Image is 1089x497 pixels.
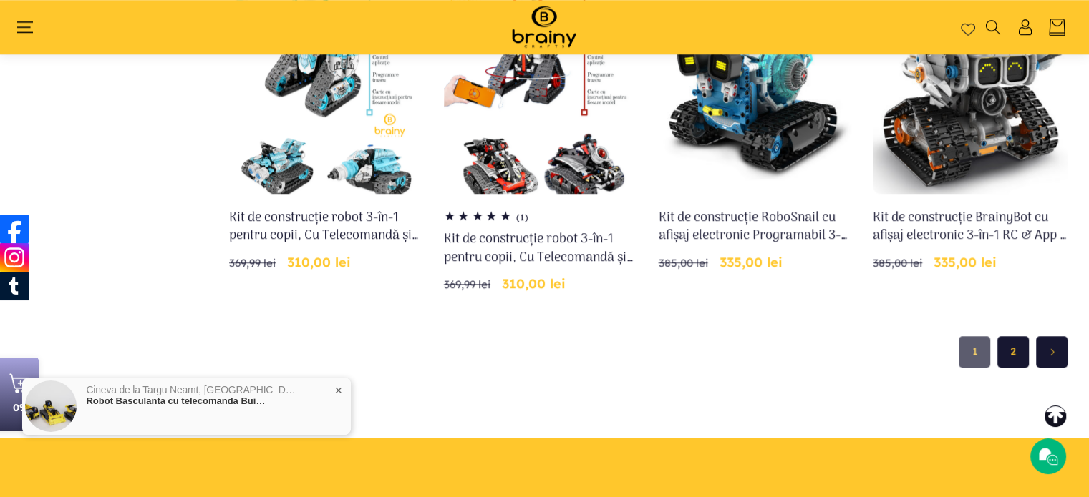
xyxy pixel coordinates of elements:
[23,19,41,35] summary: Meniu
[444,230,639,266] a: Kit de construcție robot 3-în-1 pentru copii, Cu Telecomandă și Aplicație de codare pentru Robot/...
[873,209,1068,245] a: Kit de construcție BrainyBot cu afișaj electronic 3-în-1 RC & App | iM.Master (8056)
[1036,336,1068,368] a: Pagina următoare
[984,19,1002,35] summary: Căutați
[1037,446,1059,467] img: Chat icon
[86,395,265,407] a: Robot Basculanta cu telecomanda Building Blocks S.T.E.M, Programabil 3 in 1, pentru interior si e...
[334,385,343,395] span: ✕
[229,336,1068,368] nav: Paginare
[659,209,853,245] a: Kit de construcție RoboSnail cu afișaj electronic Programabil 3-in-1 RC & App - iM.Master (8059)
[997,336,1029,368] a: Pagina 2
[961,20,975,34] a: Wishlist page link
[229,209,424,245] a: Kit de construcție robot 3-în-1 pentru copii, Cu Telecomandă și Aplicație de codare pentru Robot/...
[959,336,990,368] a: Pagina 1
[86,385,301,395] p: Cineva de la Targu Neamt, [GEOGRAPHIC_DATA] a cumpărat
[498,4,591,50] img: Brainy Crafts
[25,380,77,432] img: Robot Basculanta cu telecomanda Building Blocks S.T.E.M, Programabil 3 in 1, pentru interior si e...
